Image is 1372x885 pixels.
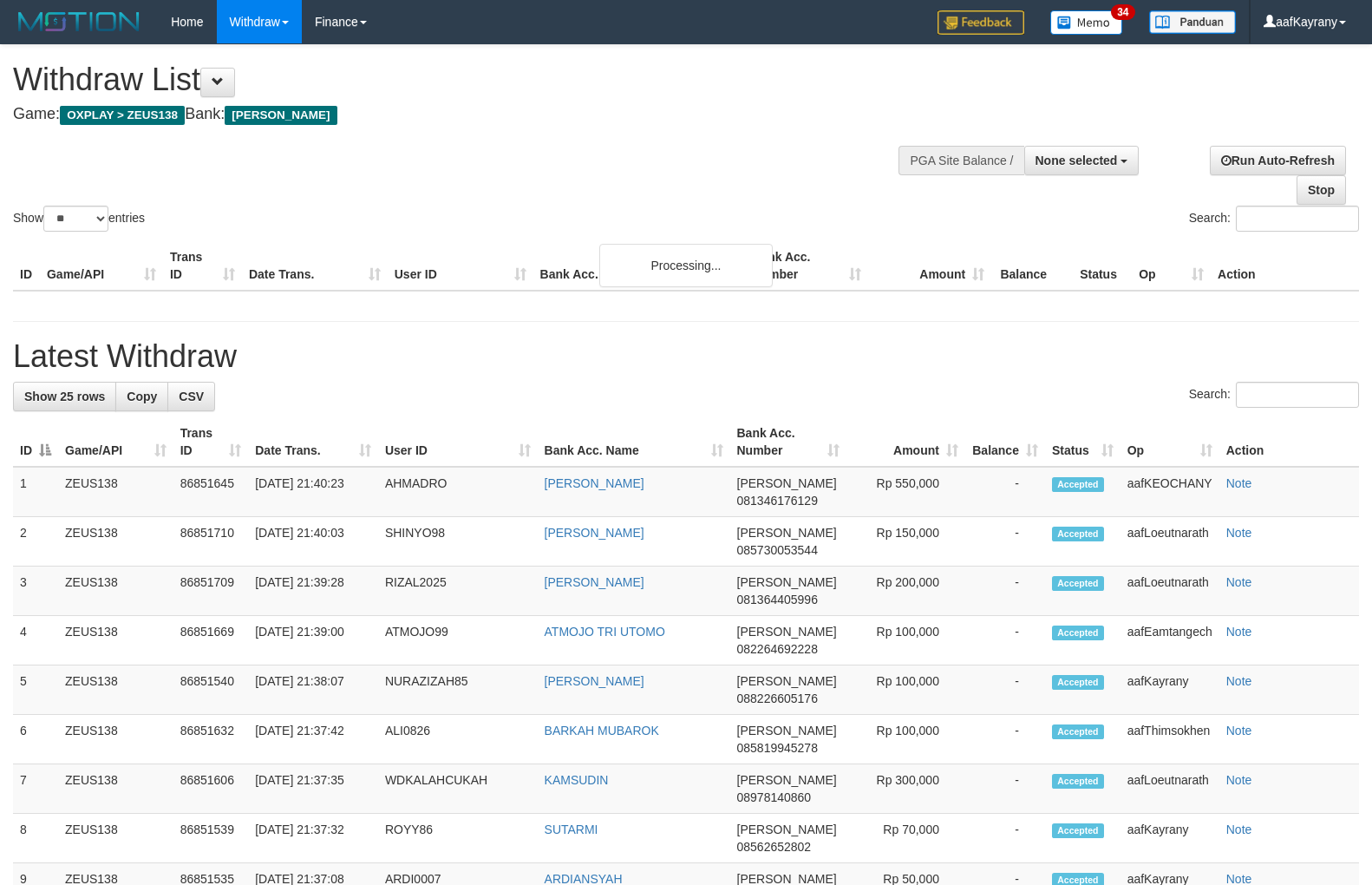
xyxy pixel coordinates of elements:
[248,665,378,715] td: [DATE] 21:38:07
[737,692,818,705] span: Copy 088226605176 to clipboard
[1149,10,1236,34] img: panduan.png
[965,417,1045,467] th: Balance: activate to sort column ascending
[58,764,173,814] td: ZEUS138
[745,241,868,291] th: Bank Acc. Number
[1236,382,1359,408] input: Search:
[248,567,378,616] td: [DATE] 21:39:28
[545,476,644,490] a: [PERSON_NAME]
[545,526,644,540] a: [PERSON_NAME]
[13,665,58,715] td: 5
[1024,146,1140,175] button: None selected
[43,206,108,232] select: Showentries
[1120,467,1219,517] td: aafKEOCHANY
[737,741,818,755] span: Copy 085819945278 to clipboard
[13,106,898,123] h4: Game: Bank:
[1052,527,1104,541] span: Accepted
[1052,774,1104,789] span: Accepted
[545,674,644,688] a: [PERSON_NAME]
[1132,241,1211,291] th: Op
[1226,575,1252,589] a: Note
[965,665,1045,715] td: -
[545,773,609,787] a: KAMSUDIN
[1120,567,1219,616] td: aafLoeutnarath
[248,616,378,665] td: [DATE] 21:39:00
[898,146,1023,175] div: PGA Site Balance /
[1210,146,1346,175] a: Run Auto-Refresh
[846,715,965,764] td: Rp 100,000
[965,764,1045,814] td: -
[378,467,538,517] td: AHMADRO
[1111,4,1134,20] span: 34
[378,715,538,764] td: ALI0826
[13,764,58,814] td: 7
[1226,476,1252,490] a: Note
[13,339,1359,374] h1: Latest Withdraw
[1226,526,1252,540] a: Note
[179,390,204,403] span: CSV
[58,417,173,467] th: Game/API: activate to sort column ascending
[1036,154,1118,167] span: None selected
[13,517,58,567] td: 2
[13,567,58,616] td: 3
[1120,616,1219,665] td: aafEamtangech
[248,417,378,467] th: Date Trans.: activate to sort column ascending
[846,814,965,863] td: Rp 70,000
[868,241,991,291] th: Amount
[13,382,116,411] a: Show 25 rows
[378,665,538,715] td: NURAZIZAH85
[115,382,168,411] a: Copy
[1052,477,1104,492] span: Accepted
[40,241,163,291] th: Game/API
[965,567,1045,616] td: -
[1120,715,1219,764] td: aafThimsokhen
[242,241,388,291] th: Date Trans.
[1226,823,1252,836] a: Note
[538,417,730,467] th: Bank Acc. Name: activate to sort column ascending
[248,517,378,567] td: [DATE] 21:40:03
[545,575,644,589] a: [PERSON_NAME]
[248,814,378,863] td: [DATE] 21:37:32
[1189,206,1359,232] label: Search:
[13,467,58,517] td: 1
[388,241,533,291] th: User ID
[24,390,105,403] span: Show 25 rows
[965,616,1045,665] td: -
[58,616,173,665] td: ZEUS138
[737,543,818,557] span: Copy 085730053544 to clipboard
[1120,417,1219,467] th: Op: activate to sort column ascending
[545,625,665,639] a: ATMOJO TRI UTOMO
[58,665,173,715] td: ZEUS138
[846,567,965,616] td: Rp 200,000
[737,840,812,854] span: Copy 08562652802 to clipboard
[173,764,249,814] td: 86851606
[1236,206,1359,232] input: Search:
[737,642,818,656] span: Copy 082264692228 to clipboard
[737,575,837,589] span: [PERSON_NAME]
[737,625,837,639] span: [PERSON_NAME]
[1120,814,1219,863] td: aafKayrany
[1052,576,1104,591] span: Accepted
[378,417,538,467] th: User ID: activate to sort column ascending
[13,9,145,35] img: MOTION_logo.png
[737,773,837,787] span: [PERSON_NAME]
[173,814,249,863] td: 86851539
[13,417,58,467] th: ID: activate to sort column descending
[58,567,173,616] td: ZEUS138
[846,417,965,467] th: Amount: activate to sort column ascending
[173,467,249,517] td: 86851645
[248,764,378,814] td: [DATE] 21:37:35
[846,517,965,567] td: Rp 150,000
[58,467,173,517] td: ZEUS138
[991,241,1073,291] th: Balance
[58,715,173,764] td: ZEUS138
[545,724,659,737] a: BARKAH MUBAROK
[1120,665,1219,715] td: aafKayrany
[1052,675,1104,690] span: Accepted
[846,467,965,517] td: Rp 550,000
[730,417,847,467] th: Bank Acc. Number: activate to sort column ascending
[248,467,378,517] td: [DATE] 21:40:23
[378,764,538,814] td: WDKALAHCUKAH
[163,241,242,291] th: Trans ID
[599,244,773,287] div: Processing...
[737,724,837,737] span: [PERSON_NAME]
